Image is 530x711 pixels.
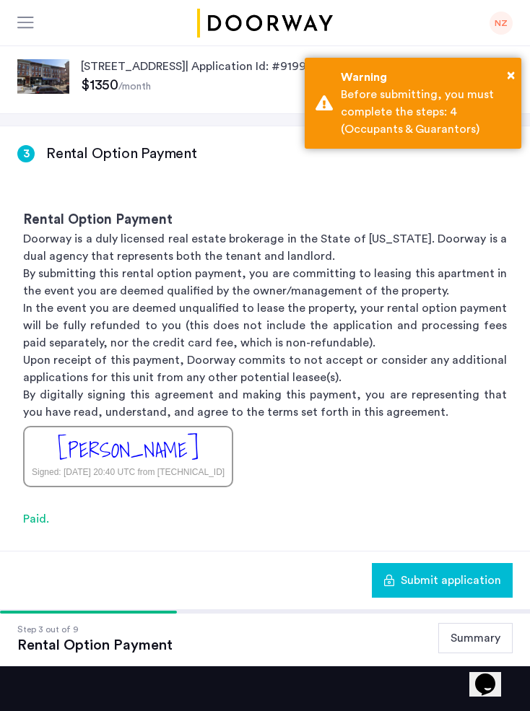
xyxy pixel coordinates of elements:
span: × [507,68,515,82]
img: logo [194,9,336,38]
button: Close [507,64,515,86]
p: In the event you are deemed unqualified to lease the property, your rental option payment will be... [23,300,507,352]
div: [PERSON_NAME] [58,435,199,466]
div: Step 3 out of 9 [17,622,173,637]
div: Before submitting, you must complete the steps: 4 (Occupants & Guarantors) [341,86,511,138]
p: Upon receipt of this payment, Doorway commits to not accept or consider any additional applicatio... [23,352,507,386]
p: By digitally signing this agreement and making this payment, you are representing that you have r... [23,386,507,421]
h3: Rental Option Payment [23,210,507,230]
div: 3 [17,145,35,162]
span: Submit application [401,572,501,589]
sub: /month [118,82,151,92]
span: $1350 [81,78,118,92]
p: By submitting this rental option payment, you are committing to leasing this apartment in the eve... [23,265,507,300]
div: Warning [341,69,511,86]
div: Rental Option Payment [17,637,173,654]
div: Paid. [23,510,507,528]
a: Cazamio logo [194,9,336,38]
button: Summary [438,623,513,653]
p: [STREET_ADDRESS] | Application Id: #9199 [81,58,513,75]
p: Doorway is a duly licensed real estate brokerage in the State of [US_STATE]. Doorway is a dual ag... [23,230,507,265]
button: button [372,563,513,598]
div: NZ [490,12,513,35]
div: Signed: [DATE] 20:40 UTC from [TECHNICAL_ID] [32,466,225,479]
img: apartment [17,59,69,94]
iframe: chat widget [469,653,516,697]
h3: Rental Option Payment [46,144,197,164]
